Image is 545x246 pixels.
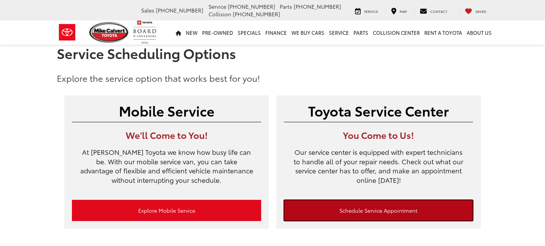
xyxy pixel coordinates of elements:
span: [PHONE_NUMBER] [228,3,275,10]
p: Explore the service option that works best for you! [57,72,488,84]
a: Finance [263,20,289,45]
a: Schedule Service Appointment [284,200,473,221]
a: Home [173,20,184,45]
a: WE BUY CARS [289,20,327,45]
p: Our service center is equipped with expert technicians to handle all of your repair needs. Check ... [284,147,473,192]
span: Collision [209,10,231,18]
a: Contact [414,7,453,14]
h3: We'll Come to You! [72,130,261,140]
span: Parts [280,3,292,10]
span: [PHONE_NUMBER] [233,10,280,18]
a: Explore Mobile Service [72,200,261,221]
a: My Saved Vehicles [459,7,492,14]
a: New [184,20,200,45]
span: Saved [475,9,486,14]
span: Sales [141,6,154,14]
h2: Toyota Service Center [284,103,473,118]
span: Service [209,3,226,10]
span: Service [364,9,378,14]
img: Mike Calvert Toyota [89,22,129,43]
a: Service [327,20,351,45]
span: [PHONE_NUMBER] [294,3,341,10]
a: Map [385,7,413,14]
span: Map [400,9,407,14]
span: [PHONE_NUMBER] [156,6,203,14]
a: Rent a Toyota [422,20,464,45]
a: About Us [464,20,494,45]
a: Pre-Owned [200,20,235,45]
p: At [PERSON_NAME] Toyota we know how busy life can be. With our mobile service van, you can take a... [72,147,261,192]
img: Toyota [53,20,81,45]
a: Specials [235,20,263,45]
a: Parts [351,20,371,45]
h3: You Come to Us! [284,130,473,140]
a: Service [349,7,384,14]
span: Contact [430,9,447,14]
h2: Mobile Service [72,103,261,118]
a: Collision Center [371,20,422,45]
h1: Service Scheduling Options [57,45,488,61]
